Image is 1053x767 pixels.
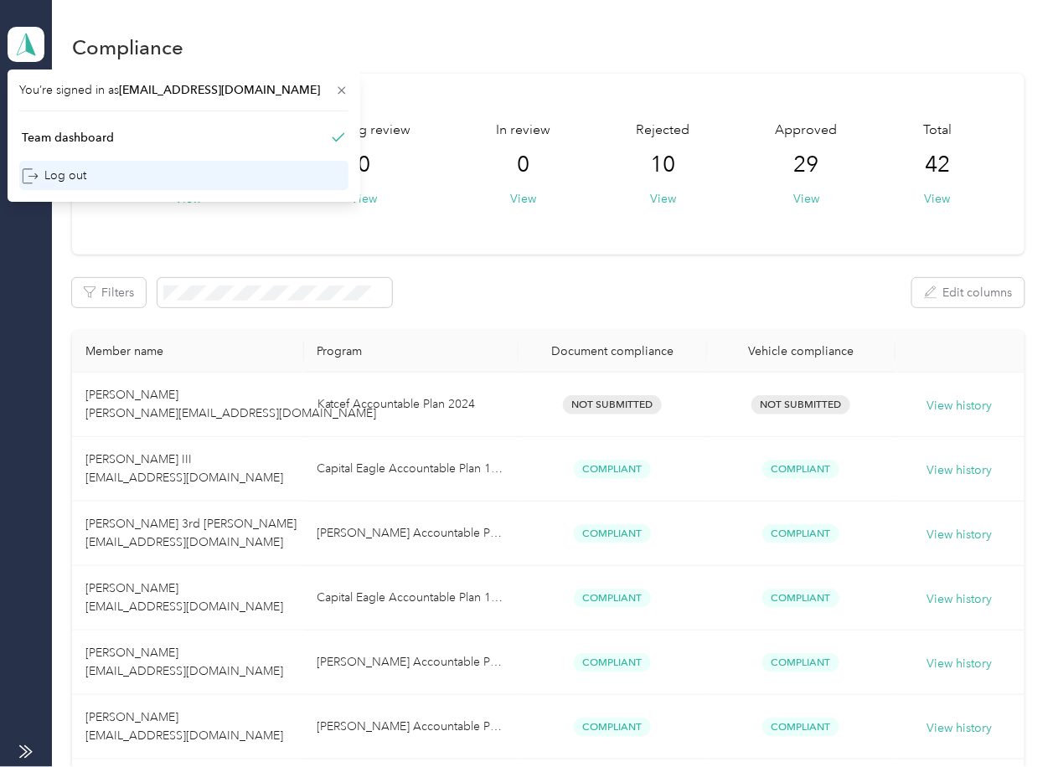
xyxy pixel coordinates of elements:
td: Capital Eagle Accountable Plan 1 2024 [304,566,519,631]
span: Compliant [762,460,839,479]
span: 29 [794,152,819,178]
span: Compliant [762,653,839,672]
span: Total [923,121,952,141]
span: Rejected [637,121,690,141]
span: [PERSON_NAME] [EMAIL_ADDRESS][DOMAIN_NAME] [85,581,283,614]
button: View [793,190,819,208]
span: [PERSON_NAME] III [EMAIL_ADDRESS][DOMAIN_NAME] [85,452,283,485]
span: Compliant [574,653,651,672]
span: Not Submitted [751,395,850,414]
iframe: Everlance-gr Chat Button Frame [959,673,1053,767]
button: View history [927,719,993,738]
button: View [510,190,536,208]
button: View history [927,590,993,609]
span: [PERSON_NAME] [EMAIL_ADDRESS][DOMAIN_NAME] [85,710,283,743]
span: Compliant [574,718,651,737]
span: Compliant [762,718,839,737]
span: Approved [776,121,838,141]
div: Document compliance [532,344,694,358]
button: Filters [72,278,146,307]
div: Vehicle compliance [720,344,882,358]
span: Compliant [574,524,651,543]
span: Compliant [574,460,651,479]
div: Team dashboard [22,129,114,147]
td: Montgomery Accountable Plan 2024 [304,695,519,759]
button: View history [927,526,993,544]
span: [EMAIL_ADDRESS][DOMAIN_NAME] [119,83,320,97]
button: View [650,190,676,208]
button: View [351,190,377,208]
span: Compliant [762,589,839,608]
button: View [925,190,951,208]
span: In review [496,121,550,141]
span: Compliant [762,524,839,543]
span: 42 [925,152,950,178]
td: Montgomery Accountable Plan 2024 [304,502,519,566]
button: View history [927,655,993,673]
span: 0 [517,152,529,178]
h1: Compliance [72,39,183,56]
span: [PERSON_NAME] [PERSON_NAME][EMAIL_ADDRESS][DOMAIN_NAME] [85,388,376,420]
span: 10 [651,152,676,178]
td: Katcef Accountable Plan 2024 [304,373,519,437]
span: 0 [358,152,370,178]
button: Edit columns [912,278,1025,307]
td: Montgomery Accountable Plan 2024 [304,631,519,695]
button: View history [927,461,993,480]
span: [PERSON_NAME] [EMAIL_ADDRESS][DOMAIN_NAME] [85,646,283,678]
td: Capital Eagle Accountable Plan 1 2024 [304,437,519,502]
span: You’re signed in as [19,81,348,99]
span: Pending review [317,121,410,141]
th: Member name [72,331,303,373]
span: [PERSON_NAME] 3rd [PERSON_NAME] [EMAIL_ADDRESS][DOMAIN_NAME] [85,517,297,549]
button: View history [927,397,993,415]
th: Program [304,331,519,373]
span: Not Submitted [563,395,662,414]
div: Log out [22,167,86,184]
span: Compliant [574,589,651,608]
